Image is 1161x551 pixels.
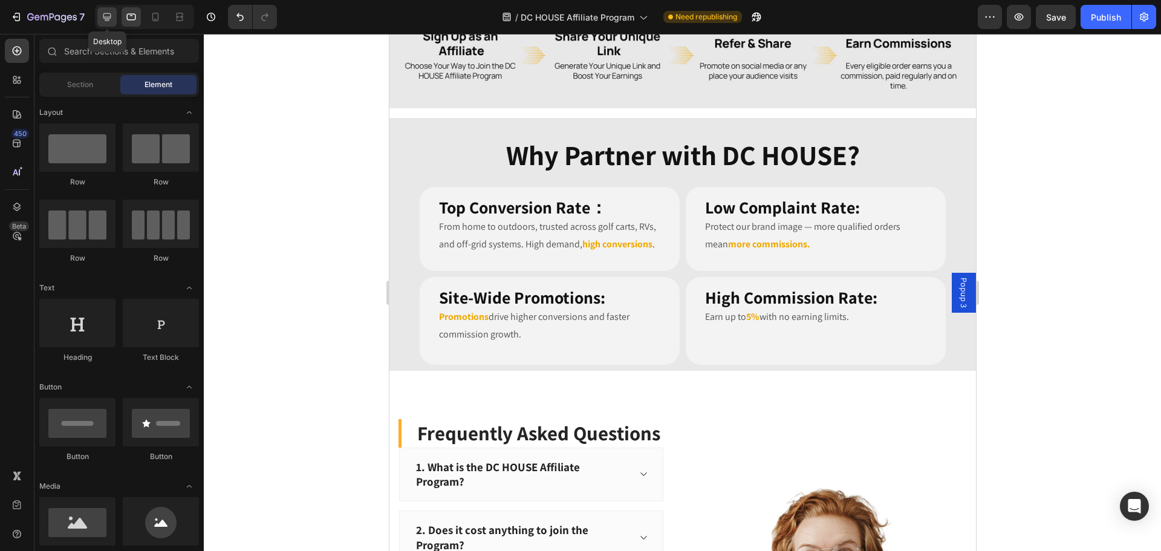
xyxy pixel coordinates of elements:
[123,451,199,462] div: Button
[316,275,537,292] p: Earn up to with no earning limits.
[50,252,216,275] strong: Site-Wide Promotions:
[180,477,199,496] span: Toggle open
[1091,11,1121,24] div: Publish
[228,5,277,29] div: Undo/Redo
[568,244,580,274] span: Popup 3
[50,276,240,307] span: drive higher conversions and faster commission growth.
[521,11,634,24] span: DC HOUSE Affiliate Program
[50,276,99,289] strong: Promotions
[389,34,976,551] iframe: Design area
[675,11,737,22] span: Need republishing
[180,278,199,298] span: Toggle open
[339,204,421,217] strong: more commissions.
[1046,12,1066,22] span: Save
[316,252,488,275] strong: High Commission Rate:
[316,184,537,220] p: Protect our brand image — more qualified orders mean
[123,352,199,363] div: Text Block
[263,204,265,217] span: .
[39,253,115,264] div: Row
[1120,492,1149,521] div: Open Intercom Messenger
[39,352,115,363] div: Heading
[123,177,199,187] div: Row
[67,79,93,90] span: Section
[50,186,267,217] span: From home to outdoors, trusted across golf carts, RVs, and off-grid systems. High demand,
[145,79,172,90] span: Element
[27,489,238,518] p: 2. Does it cost anything to join the Program?
[39,451,115,462] div: Button
[39,382,62,393] span: Button
[316,162,470,184] strong: Low Complaint Rate:
[5,5,90,29] button: 7
[357,276,370,289] strong: 5%
[1081,5,1131,29] button: Publish
[123,253,199,264] div: Row
[27,385,275,414] h2: Frequently Asked Questions
[39,107,63,118] span: Layout
[27,426,238,455] p: 1. What is the DC HOUSE Affiliate Program?
[39,39,199,63] input: Search Sections & Elements
[180,103,199,122] span: Toggle open
[515,11,518,24] span: /
[39,177,115,187] div: Row
[50,162,218,184] strong: Top Conversion Rate：
[1036,5,1076,29] button: Save
[39,282,54,293] span: Text
[39,481,60,492] span: Media
[193,204,263,217] strong: high conversions
[11,129,29,139] div: 450
[180,377,199,397] span: Toggle open
[79,10,85,24] p: 7
[9,221,29,231] div: Beta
